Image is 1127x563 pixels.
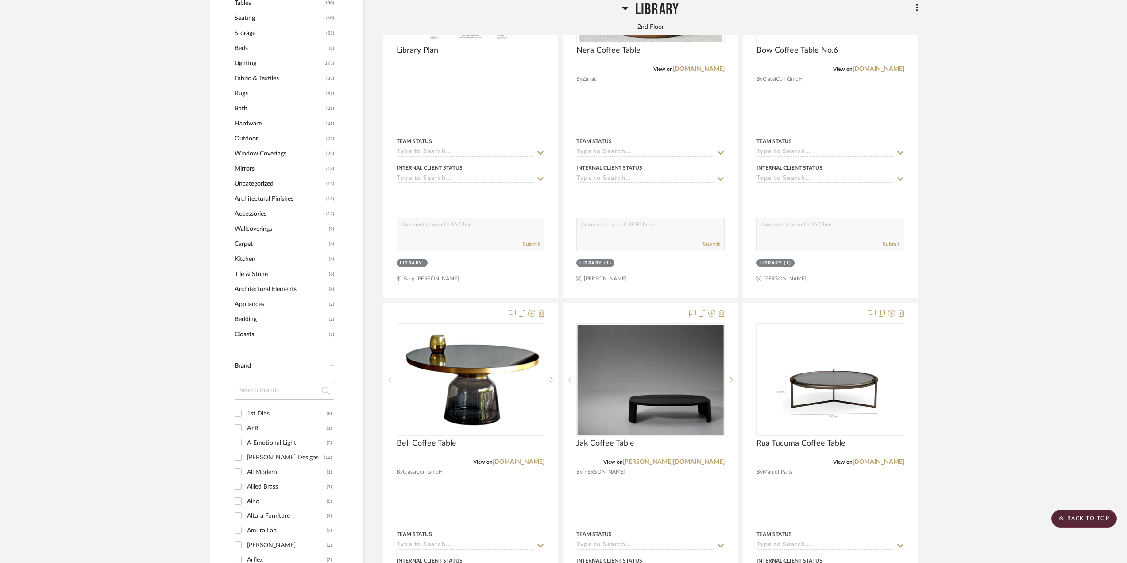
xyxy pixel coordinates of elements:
button: Submit [883,240,899,248]
span: Beds [235,41,327,56]
div: Internal Client Status [397,164,463,172]
span: Rugs [235,86,324,101]
div: (1) [327,421,332,435]
a: [DOMAIN_NAME] [853,66,904,72]
span: ClassiCon GmbH [403,468,443,476]
div: Library [579,260,602,267]
span: Seating [235,11,324,26]
div: 0 [577,324,724,435]
div: Alno [247,494,327,509]
span: Mirrors [235,161,324,176]
div: [PERSON_NAME] [247,538,327,552]
span: (6) [329,252,334,266]
div: A-Emotional Light [247,436,327,450]
input: Type to Search… [397,541,534,550]
div: (12) [324,450,332,465]
span: Kitchen [235,252,327,267]
div: Team Status [756,137,792,145]
span: (29) [326,101,334,116]
div: Library [760,260,782,267]
div: Internal Client Status [576,164,642,172]
input: Type to Search… [576,541,714,550]
span: [PERSON_NAME] [583,468,625,476]
div: 1st Dibs [247,407,327,421]
a: [DOMAIN_NAME] [673,66,725,72]
span: Library Plan [397,46,438,55]
div: [PERSON_NAME] Designs [247,450,324,465]
div: 0 [397,324,544,435]
span: Bow Coffee Table No.6 [756,46,838,55]
input: Type to Search… [576,148,714,157]
span: Man of Parts [763,468,792,476]
div: (2) [327,524,332,538]
div: (1) [784,260,791,267]
div: (1) [604,260,612,267]
span: (23) [326,147,334,161]
span: Fabric & Textiles [235,71,324,86]
span: Window Coverings [235,146,324,161]
div: (1) [327,465,332,479]
button: Submit [523,240,540,248]
span: Closets [235,327,327,342]
span: (6) [329,267,334,281]
span: (41) [326,86,334,101]
span: (24) [326,132,334,146]
span: Lighting [235,56,321,71]
span: (173) [324,56,334,70]
span: ClassiCon GmbH [763,75,803,83]
button: Submit [703,240,720,248]
span: (12) [326,207,334,221]
span: Storage [235,26,324,41]
div: 2nd Floor [383,23,918,32]
input: Type to Search… [756,175,894,183]
span: Nera Coffee Table [576,46,641,55]
span: (6) [329,237,334,251]
div: Amura Lab [247,524,327,538]
div: Team Status [397,530,432,538]
div: (2) [327,538,332,552]
span: (2) [329,312,334,326]
img: Jak Coffee Table [577,325,723,435]
span: By [756,468,763,476]
span: View on [653,66,673,72]
div: (4) [327,509,332,523]
span: Appliances [235,297,327,312]
input: Type to Search… [397,148,534,157]
div: Internal Client Status [756,164,822,172]
input: Search Brands [235,382,334,400]
div: Altura Furniture [247,509,327,523]
span: View on [603,459,623,465]
span: (8) [329,41,334,55]
span: By [397,468,403,476]
div: Team Status [756,530,792,538]
span: Rua Tucuma Coffee Table [756,439,845,448]
span: (83) [326,71,334,85]
span: View on [833,459,853,465]
span: (18) [326,162,334,176]
scroll-to-top-button: BACK TO TOP [1051,510,1117,528]
a: [DOMAIN_NAME] [853,459,904,465]
div: (3) [327,436,332,450]
span: (55) [326,26,334,40]
div: All Modern [247,465,327,479]
div: 0 [757,324,904,435]
span: Carpet [235,237,327,252]
span: Brand [235,363,251,369]
input: Type to Search… [756,541,894,550]
div: (8) [327,407,332,421]
span: (13) [326,192,334,206]
input: Type to Search… [576,175,714,183]
span: View on [833,66,853,72]
div: Library [400,260,422,267]
span: Bell Coffee Table [397,439,456,448]
div: (1) [327,480,332,494]
span: By [756,75,763,83]
span: Architectural Finishes [235,191,324,206]
span: (26) [326,116,334,131]
img: Rua Tucuma Coffee Table [775,324,886,435]
span: Jak Coffee Table [576,439,634,448]
span: Bath [235,101,324,116]
span: Architectural Elements [235,282,327,297]
span: By [576,468,583,476]
div: Team Status [397,137,432,145]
